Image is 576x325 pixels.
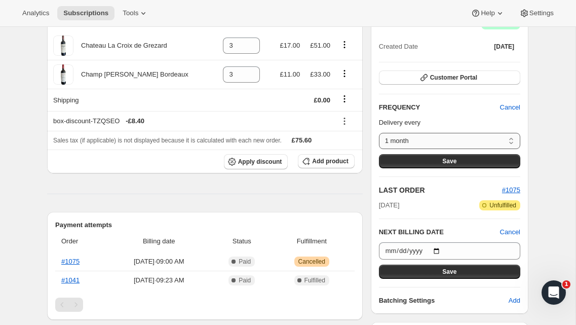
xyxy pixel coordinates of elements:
[109,275,209,285] span: [DATE] · 09:23 AM
[109,236,209,246] span: Billing date
[379,102,500,113] h2: FREQUENCY
[379,200,400,210] span: [DATE]
[55,230,106,252] th: Order
[73,69,188,80] div: Champ [PERSON_NAME] Bordeaux
[502,186,520,194] a: #1075
[502,185,520,195] button: #1075
[215,236,269,246] span: Status
[314,96,330,104] span: £0.00
[500,227,520,237] button: Cancel
[239,258,251,266] span: Paid
[57,6,114,20] button: Subscriptions
[298,154,354,168] button: Add product
[379,118,520,128] p: Delivery every
[442,157,456,165] span: Save
[379,42,418,52] span: Created Date
[430,74,477,82] span: Customer Portal
[481,9,494,17] span: Help
[489,201,516,209] span: Unfulfilled
[379,70,520,85] button: Customer Portal
[379,296,509,306] h6: Batching Settings
[336,39,353,50] button: Product actions
[442,268,456,276] span: Save
[465,6,511,20] button: Help
[63,9,108,17] span: Subscriptions
[292,136,312,144] span: £75.60
[500,102,520,113] span: Cancel
[513,6,560,20] button: Settings
[310,70,330,78] span: £33.00
[53,137,282,144] span: Sales tax (if applicable) is not displayed because it is calculated with each new order.
[55,220,355,230] h2: Payment attempts
[126,116,144,126] span: - £8.40
[280,70,300,78] span: £11.00
[298,258,325,266] span: Cancelled
[379,185,502,195] h2: LAST ORDER
[503,293,526,309] button: Add
[494,43,514,51] span: [DATE]
[224,154,288,169] button: Apply discount
[488,40,520,54] button: [DATE]
[379,227,500,237] h2: NEXT BILLING DATE
[310,42,330,49] span: £51.00
[61,258,80,265] a: #1075
[16,6,55,20] button: Analytics
[562,280,570,288] span: 1
[312,157,348,165] span: Add product
[529,9,554,17] span: Settings
[379,265,520,279] button: Save
[379,154,520,168] button: Save
[55,298,355,312] nav: Pagination
[304,276,325,284] span: Fulfilled
[238,158,282,166] span: Apply discount
[542,280,566,305] iframe: Intercom live chat
[239,276,251,284] span: Paid
[336,68,353,79] button: Product actions
[61,276,80,284] a: #1041
[280,42,300,49] span: £17.00
[117,6,155,20] button: Tools
[123,9,138,17] span: Tools
[53,116,330,126] div: box-discount-TZQSEO
[73,41,167,51] div: Chateau La Croix de Grezard
[53,35,73,56] img: product img
[336,93,353,104] button: Shipping actions
[509,296,520,306] span: Add
[53,64,73,85] img: product img
[47,89,213,111] th: Shipping
[275,236,349,246] span: Fulfillment
[22,9,49,17] span: Analytics
[109,257,209,267] span: [DATE] · 09:00 AM
[494,99,526,116] button: Cancel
